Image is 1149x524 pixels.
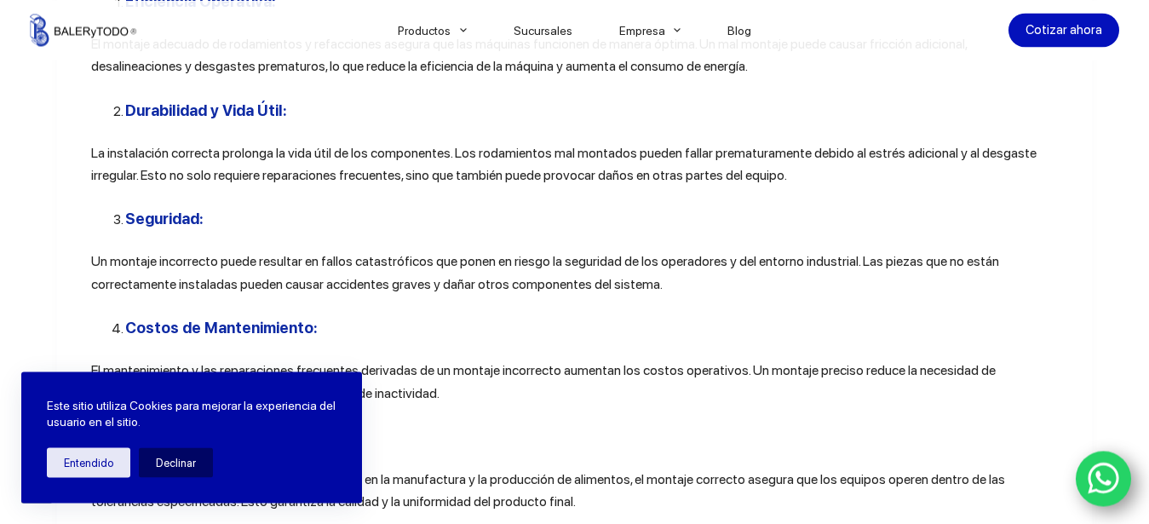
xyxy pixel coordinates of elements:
p: Un montaje incorrecto puede resultar en fallos catastróficos que ponen en riesgo la seguridad de ... [91,250,1057,296]
h3: Calidad del Producto: [125,425,1057,448]
h3: Durabilidad y Vida Útil: [125,99,1057,122]
p: El mantenimiento y las reparaciones frecuentes derivadas de un montaje incorrecto aumentan los co... [91,360,1057,405]
a: WhatsApp [1076,451,1132,507]
h3: Seguridad: [125,207,1057,230]
h3: Costos de Mantenimiento: [125,316,1057,339]
p: La instalación correcta prolonga la vida útil de los componentes. Los rodamientos mal montados pu... [91,142,1057,187]
a: Cotizar ahora [1008,13,1119,47]
button: Entendido [47,447,130,477]
p: Este sitio utiliza Cookies para mejorar la experiencia del usuario en el sitio. [47,397,336,430]
img: Balerytodo [30,14,136,46]
button: Declinar [139,447,213,477]
p: En industrias donde la precisión es crucial, como en la manufactura y la producción de alimentos,... [91,469,1057,514]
